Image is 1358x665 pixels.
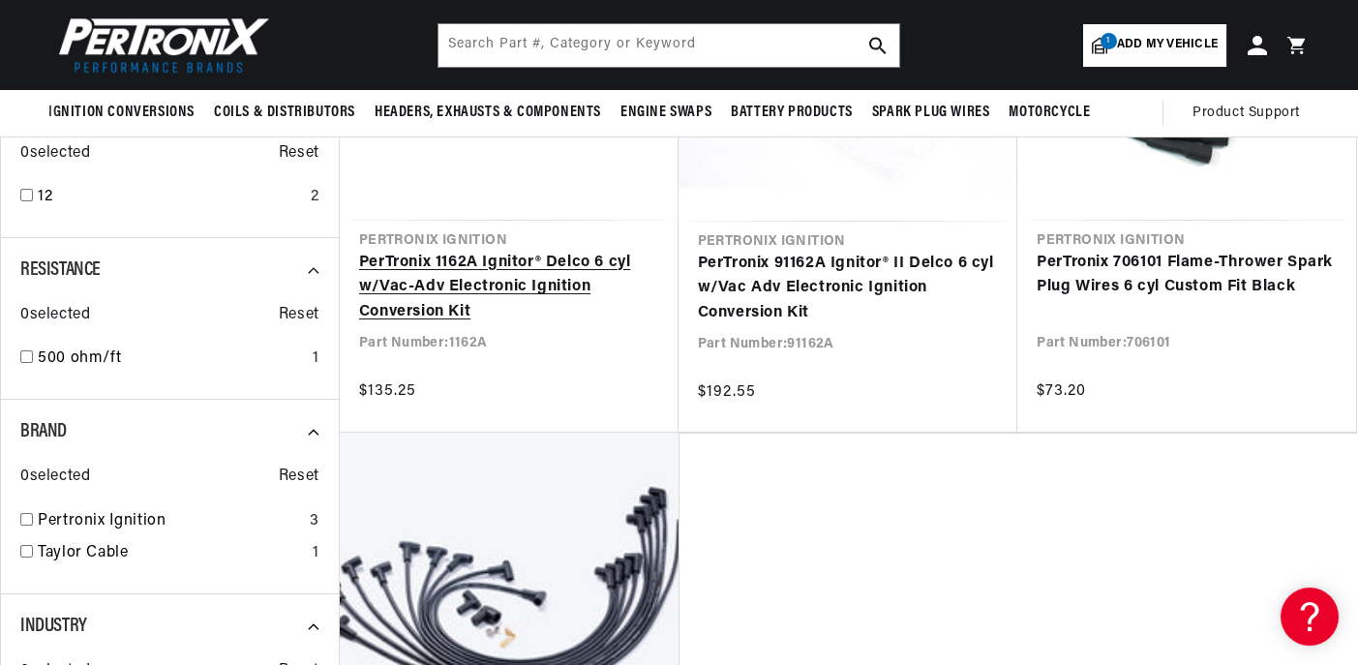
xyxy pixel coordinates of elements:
[999,90,1100,136] summary: Motorcycle
[731,103,853,123] span: Battery Products
[20,465,90,490] span: 0 selected
[438,24,899,67] input: Search Part #, Category or Keyword
[38,509,302,534] a: Pertronix Ignition
[204,90,365,136] summary: Coils & Distributors
[20,617,87,636] span: Industry
[620,103,711,123] span: Engine Swaps
[359,251,659,325] a: PerTronix 1162A Ignitor® Delco 6 cyl w/Vac-Adv Electronic Ignition Conversion Kit
[1117,36,1218,54] span: Add my vehicle
[1083,24,1226,67] a: 1Add my vehicle
[611,90,721,136] summary: Engine Swaps
[1101,33,1117,49] span: 1
[313,347,319,372] div: 1
[48,103,195,123] span: Ignition Conversions
[375,103,601,123] span: Headers, Exhausts & Components
[1192,90,1310,136] summary: Product Support
[872,103,990,123] span: Spark Plug Wires
[279,465,319,490] span: Reset
[721,90,862,136] summary: Battery Products
[48,12,271,78] img: Pertronix
[313,541,319,566] div: 1
[214,103,355,123] span: Coils & Distributors
[279,141,319,166] span: Reset
[38,185,303,210] a: 12
[365,90,611,136] summary: Headers, Exhausts & Components
[311,185,319,210] div: 2
[1192,103,1300,124] span: Product Support
[48,90,204,136] summary: Ignition Conversions
[1037,251,1337,300] a: PerTronix 706101 Flame-Thrower Spark Plug Wires 6 cyl Custom Fit Black
[38,347,305,372] a: 500 ohm/ft
[20,422,67,441] span: Brand
[38,541,305,566] a: Taylor Cable
[20,141,90,166] span: 0 selected
[862,90,1000,136] summary: Spark Plug Wires
[20,260,101,280] span: Resistance
[1009,103,1090,123] span: Motorcycle
[279,303,319,328] span: Reset
[310,509,319,534] div: 3
[20,303,90,328] span: 0 selected
[698,252,999,326] a: PerTronix 91162A Ignitor® II Delco 6 cyl w/Vac Adv Electronic Ignition Conversion Kit
[857,24,899,67] button: search button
